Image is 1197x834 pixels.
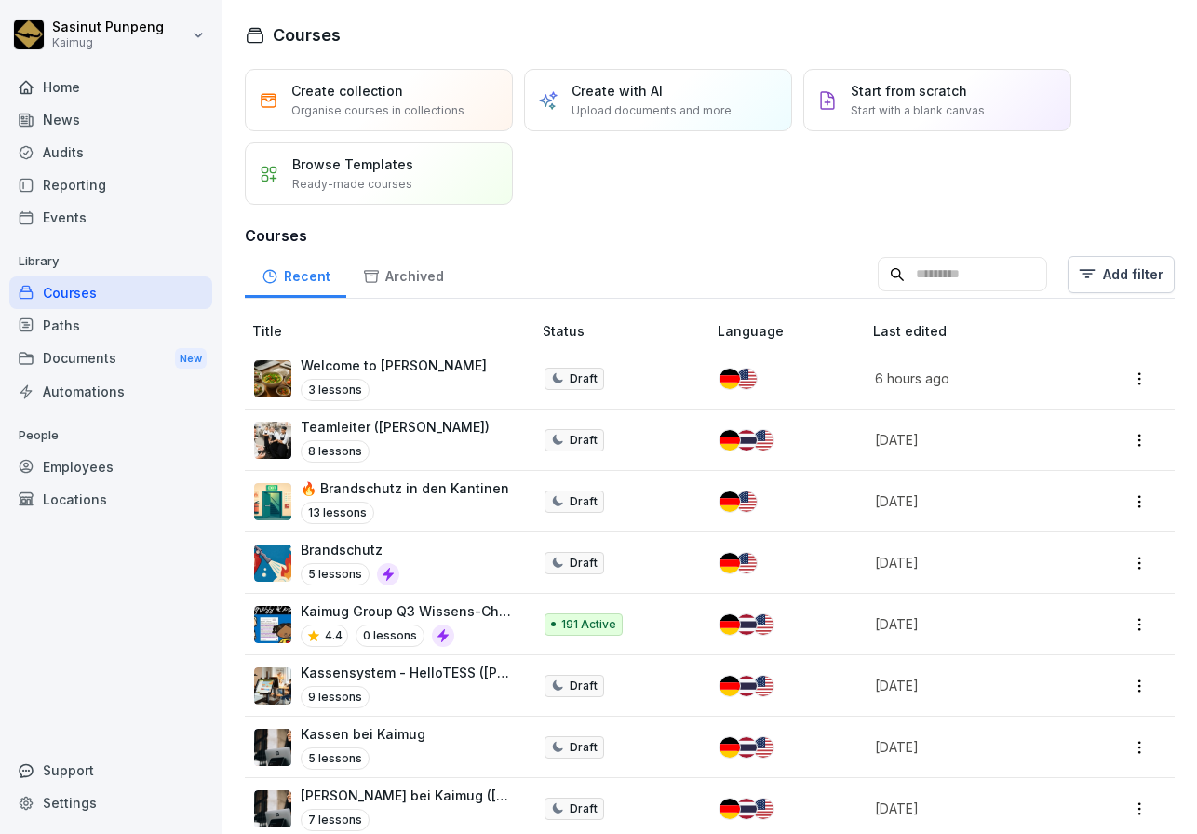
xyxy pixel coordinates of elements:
[245,224,1175,247] h3: Courses
[720,369,740,389] img: de.svg
[875,553,1074,572] p: [DATE]
[356,625,424,647] p: 0 lessons
[875,799,1074,818] p: [DATE]
[254,729,291,766] img: dl77onhohrz39aq74lwupjv4.png
[254,422,291,459] img: pytyph5pk76tu4q1kwztnixg.png
[301,478,509,498] p: 🔥 Brandschutz in den Kantinen
[291,81,403,101] p: Create collection
[720,430,740,451] img: de.svg
[9,754,212,787] div: Support
[301,379,370,401] p: 3 lessons
[301,747,370,770] p: 5 lessons
[873,321,1096,341] p: Last edited
[570,739,598,756] p: Draft
[720,553,740,573] img: de.svg
[543,321,710,341] p: Status
[301,786,513,805] p: [PERSON_NAME] bei Kaimug ([PERSON_NAME])
[736,799,757,819] img: th.svg
[301,809,370,831] p: 7 lessons
[9,787,212,819] a: Settings
[736,614,757,635] img: th.svg
[254,606,291,643] img: e5wlzal6fzyyu8pkl39fd17k.png
[718,321,866,341] p: Language
[9,136,212,168] a: Audits
[851,102,985,119] p: Start with a blank canvas
[736,430,757,451] img: th.svg
[736,737,757,758] img: th.svg
[252,321,535,341] p: Title
[720,676,740,696] img: de.svg
[9,103,212,136] a: News
[561,616,616,633] p: 191 Active
[245,250,346,298] a: Recent
[875,491,1074,511] p: [DATE]
[1068,256,1175,293] button: Add filter
[875,614,1074,634] p: [DATE]
[52,20,164,35] p: Sasinut Punpeng
[570,678,598,694] p: Draft
[346,250,460,298] a: Archived
[720,491,740,512] img: de.svg
[851,81,967,101] p: Start from scratch
[254,790,291,827] img: dl77onhohrz39aq74lwupjv4.png
[753,614,773,635] img: us.svg
[720,799,740,819] img: de.svg
[254,360,291,397] img: kcbrm6dpgkna49ar91ez3gqo.png
[52,36,164,49] p: Kaimug
[736,676,757,696] img: th.svg
[9,421,212,451] p: People
[570,493,598,510] p: Draft
[301,563,370,585] p: 5 lessons
[325,627,343,644] p: 4.4
[570,800,598,817] p: Draft
[301,502,374,524] p: 13 lessons
[9,168,212,201] a: Reporting
[875,737,1074,757] p: [DATE]
[301,686,370,708] p: 9 lessons
[273,22,341,47] h1: Courses
[9,483,212,516] a: Locations
[9,71,212,103] a: Home
[9,276,212,309] a: Courses
[301,540,399,559] p: Brandschutz
[570,370,598,387] p: Draft
[753,737,773,758] img: us.svg
[720,614,740,635] img: de.svg
[292,176,412,193] p: Ready-made courses
[9,342,212,376] a: DocumentsNew
[175,348,207,370] div: New
[291,102,464,119] p: Organise courses in collections
[570,555,598,572] p: Draft
[875,676,1074,695] p: [DATE]
[9,201,212,234] a: Events
[720,737,740,758] img: de.svg
[301,356,487,375] p: Welcome to [PERSON_NAME]
[292,155,413,174] p: Browse Templates
[254,483,291,520] img: nu7qc8ifpiqoep3oh7gb21uj.png
[9,309,212,342] a: Paths
[753,676,773,696] img: us.svg
[301,601,513,621] p: Kaimug Group Q3 Wissens-Check
[736,369,757,389] img: us.svg
[9,247,212,276] p: Library
[572,102,732,119] p: Upload documents and more
[301,663,513,682] p: Kassensystem - HelloTESS ([PERSON_NAME])
[254,667,291,705] img: k4tsflh0pn5eas51klv85bn1.png
[753,799,773,819] img: us.svg
[736,491,757,512] img: us.svg
[9,375,212,408] a: Automations
[301,440,370,463] p: 8 lessons
[9,451,212,483] a: Employees
[570,432,598,449] p: Draft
